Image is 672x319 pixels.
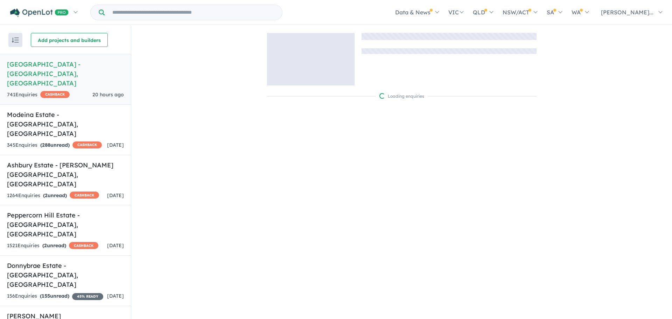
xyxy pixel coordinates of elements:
h5: Donnybrae Estate - [GEOGRAPHIC_DATA] , [GEOGRAPHIC_DATA] [7,261,124,289]
strong: ( unread) [43,192,67,199]
img: sort.svg [12,37,19,43]
span: CASHBACK [72,141,102,148]
span: [DATE] [107,242,124,249]
span: 288 [42,142,50,148]
div: 345 Enquir ies [7,141,102,150]
strong: ( unread) [40,293,69,299]
span: [DATE] [107,293,124,299]
span: 2 [45,192,48,199]
input: Try estate name, suburb, builder or developer [106,5,281,20]
span: 2 [44,242,47,249]
img: Openlot PRO Logo White [10,8,69,17]
div: 156 Enquir ies [7,292,103,300]
h5: Peppercorn Hill Estate - [GEOGRAPHIC_DATA] , [GEOGRAPHIC_DATA] [7,210,124,239]
span: CASHBACK [70,192,99,199]
div: 741 Enquir ies [7,91,70,99]
strong: ( unread) [42,242,66,249]
h5: Ashbury Estate - [PERSON_NAME][GEOGRAPHIC_DATA] , [GEOGRAPHIC_DATA] [7,160,124,189]
button: Add projects and builders [31,33,108,47]
span: 20 hours ago [92,91,124,98]
span: 45 % READY [72,293,103,300]
strong: ( unread) [40,142,70,148]
span: [DATE] [107,192,124,199]
span: CASHBACK [69,242,98,249]
span: [DATE] [107,142,124,148]
div: 1264 Enquir ies [7,192,99,200]
span: [PERSON_NAME]... [601,9,653,16]
div: Loading enquiries [379,93,424,100]
h5: [GEOGRAPHIC_DATA] - [GEOGRAPHIC_DATA] , [GEOGRAPHIC_DATA] [7,60,124,88]
span: 155 [42,293,50,299]
span: CASHBACK [40,91,70,98]
div: 1521 Enquir ies [7,242,98,250]
h5: Modeina Estate - [GEOGRAPHIC_DATA] , [GEOGRAPHIC_DATA] [7,110,124,138]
